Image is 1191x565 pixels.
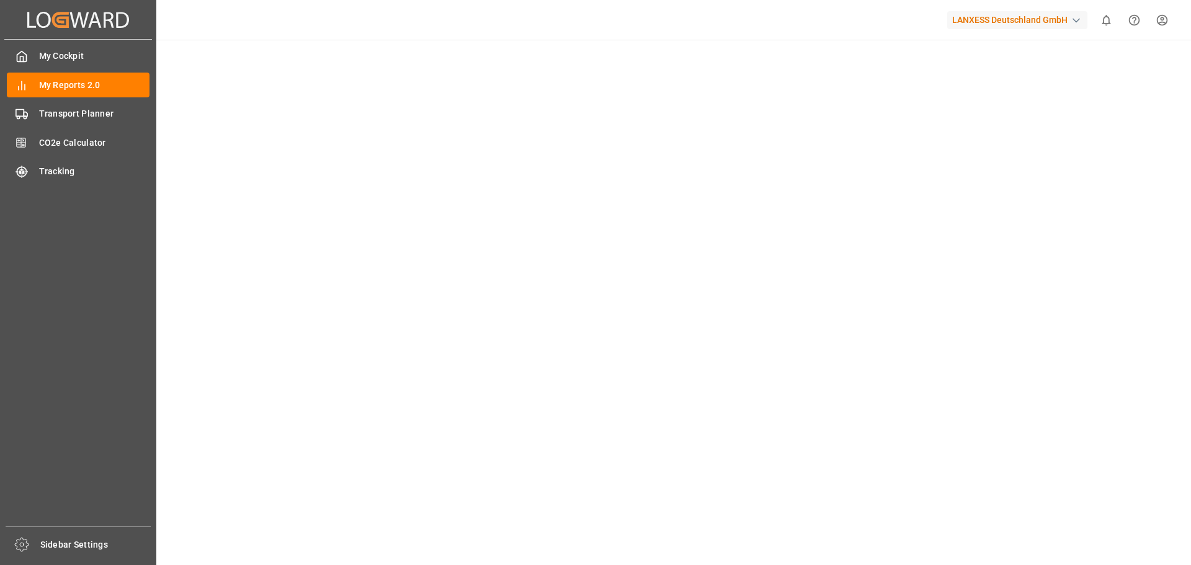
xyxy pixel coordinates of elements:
span: Sidebar Settings [40,538,151,551]
button: Help Center [1120,6,1148,34]
span: CO2e Calculator [39,136,150,149]
a: My Cockpit [7,44,149,68]
button: show 0 new notifications [1092,6,1120,34]
span: My Reports 2.0 [39,79,150,92]
span: Tracking [39,165,150,178]
span: Transport Planner [39,107,150,120]
a: CO2e Calculator [7,130,149,154]
a: My Reports 2.0 [7,73,149,97]
div: LANXESS Deutschland GmbH [947,11,1087,29]
button: LANXESS Deutschland GmbH [947,8,1092,32]
a: Tracking [7,159,149,184]
span: My Cockpit [39,50,150,63]
a: Transport Planner [7,102,149,126]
